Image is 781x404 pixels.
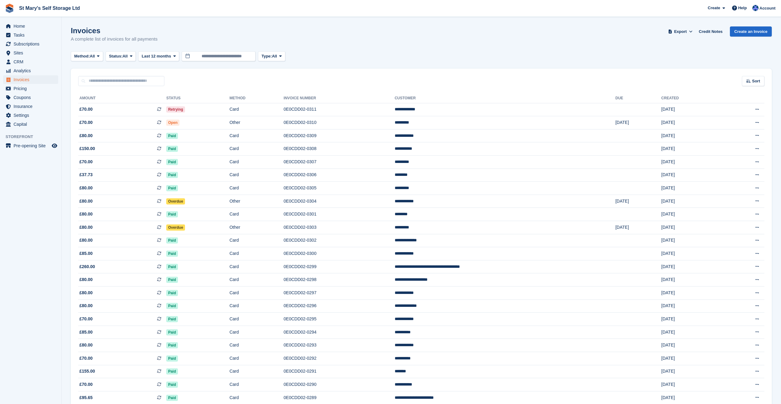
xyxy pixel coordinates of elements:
[166,172,178,178] span: Paid
[79,368,95,374] span: £155.00
[229,313,284,326] td: Card
[14,102,50,111] span: Insurance
[14,66,50,75] span: Analytics
[284,195,395,208] td: 0E0CDD02-0304
[166,106,185,113] span: Retrying
[284,260,395,273] td: 0E0CDD02-0299
[79,381,93,388] span: £70.00
[79,329,93,335] span: £85.00
[661,339,721,352] td: [DATE]
[79,263,95,270] span: £260.00
[79,119,93,126] span: £70.00
[229,93,284,103] th: Method
[284,168,395,182] td: 0E0CDD02-0306
[90,53,95,59] span: All
[284,156,395,169] td: 0E0CDD02-0307
[284,182,395,195] td: 0E0CDD02-0305
[272,53,277,59] span: All
[661,168,721,182] td: [DATE]
[166,211,178,217] span: Paid
[166,355,178,362] span: Paid
[109,53,123,59] span: Status:
[78,93,166,103] th: Amount
[106,51,136,61] button: Status: All
[661,352,721,365] td: [DATE]
[166,133,178,139] span: Paid
[3,66,58,75] a: menu
[3,57,58,66] a: menu
[166,395,178,401] span: Paid
[395,93,615,103] th: Customer
[166,342,178,348] span: Paid
[229,168,284,182] td: Card
[708,5,720,11] span: Create
[261,53,272,59] span: Type:
[166,264,178,270] span: Paid
[661,182,721,195] td: [DATE]
[284,234,395,247] td: 0E0CDD02-0302
[229,156,284,169] td: Card
[166,329,178,335] span: Paid
[166,368,178,374] span: Paid
[71,51,103,61] button: Method: All
[229,339,284,352] td: Card
[79,172,93,178] span: £37.73
[229,273,284,287] td: Card
[3,40,58,48] a: menu
[661,142,721,156] td: [DATE]
[661,365,721,378] td: [DATE]
[229,365,284,378] td: Card
[661,326,721,339] td: [DATE]
[229,182,284,195] td: Card
[14,31,50,39] span: Tasks
[229,195,284,208] td: Other
[3,93,58,102] a: menu
[79,290,93,296] span: £80.00
[14,22,50,30] span: Home
[661,299,721,313] td: [DATE]
[284,273,395,287] td: 0E0CDD02-0298
[3,22,58,30] a: menu
[284,326,395,339] td: 0E0CDD02-0294
[5,4,14,13] img: stora-icon-8386f47178a22dfd0bd8f6a31ec36ba5ce8667c1dd55bd0f319d3a0aa187defe.svg
[284,208,395,221] td: 0E0CDD02-0301
[166,146,178,152] span: Paid
[166,277,178,283] span: Paid
[661,129,721,142] td: [DATE]
[229,142,284,156] td: Card
[229,208,284,221] td: Card
[166,224,185,231] span: Overdue
[79,198,93,204] span: £80.00
[752,78,760,84] span: Sort
[284,287,395,300] td: 0E0CDD02-0297
[229,116,284,129] td: Other
[79,237,93,244] span: £80.00
[166,93,229,103] th: Status
[284,129,395,142] td: 0E0CDD02-0309
[661,93,721,103] th: Created
[14,111,50,120] span: Settings
[79,276,93,283] span: £80.00
[615,93,661,103] th: Due
[14,49,50,57] span: Sites
[738,5,747,11] span: Help
[3,49,58,57] a: menu
[166,185,178,191] span: Paid
[79,185,93,191] span: £80.00
[166,120,179,126] span: Open
[229,352,284,365] td: Card
[166,303,178,309] span: Paid
[166,159,178,165] span: Paid
[79,316,93,322] span: £70.00
[3,141,58,150] a: menu
[229,247,284,260] td: Card
[166,237,178,244] span: Paid
[74,53,90,59] span: Method:
[79,211,93,217] span: £80.00
[661,234,721,247] td: [DATE]
[79,159,93,165] span: £70.00
[661,287,721,300] td: [DATE]
[284,103,395,116] td: 0E0CDD02-0311
[661,313,721,326] td: [DATE]
[79,133,93,139] span: £80.00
